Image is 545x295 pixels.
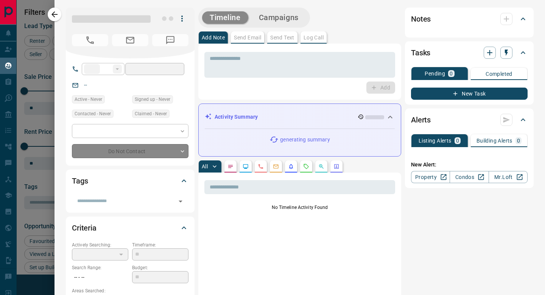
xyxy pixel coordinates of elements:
[175,196,186,207] button: Open
[411,10,528,28] div: Notes
[486,71,512,77] p: Completed
[204,204,395,211] p: No Timeline Activity Found
[411,114,431,126] h2: Alerts
[303,163,309,169] svg: Requests
[333,163,339,169] svg: Agent Actions
[202,35,225,40] p: Add Note
[280,136,330,144] p: generating summary
[72,271,128,284] p: -- - --
[132,242,188,248] p: Timeframe:
[72,34,108,46] span: No Number
[273,163,279,169] svg: Emails
[75,96,102,103] span: Active - Never
[112,34,148,46] span: No Email
[72,219,188,237] div: Criteria
[84,82,87,88] a: --
[72,287,188,294] p: Areas Searched:
[251,11,306,24] button: Campaigns
[258,163,264,169] svg: Calls
[243,163,249,169] svg: Lead Browsing Activity
[72,242,128,248] p: Actively Searching:
[135,96,170,103] span: Signed up - Never
[411,111,528,129] div: Alerts
[72,172,188,190] div: Tags
[215,113,258,121] p: Activity Summary
[411,44,528,62] div: Tasks
[419,138,452,143] p: Listing Alerts
[517,138,520,143] p: 0
[425,71,445,76] p: Pending
[227,163,234,169] svg: Notes
[288,163,294,169] svg: Listing Alerts
[72,222,97,234] h2: Criteria
[411,88,528,100] button: New Task
[72,264,128,271] p: Search Range:
[489,171,528,183] a: Mr.Loft
[450,171,489,183] a: Condos
[411,161,528,169] p: New Alert:
[411,171,450,183] a: Property
[202,11,248,24] button: Timeline
[205,110,395,124] div: Activity Summary
[202,164,208,169] p: All
[152,34,188,46] span: No Number
[411,47,430,59] h2: Tasks
[476,138,512,143] p: Building Alerts
[72,144,188,158] div: Do Not Contact
[135,110,167,118] span: Claimed - Never
[450,71,453,76] p: 0
[75,110,111,118] span: Contacted - Never
[318,163,324,169] svg: Opportunities
[456,138,459,143] p: 0
[132,264,188,271] p: Budget:
[411,13,431,25] h2: Notes
[72,175,88,187] h2: Tags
